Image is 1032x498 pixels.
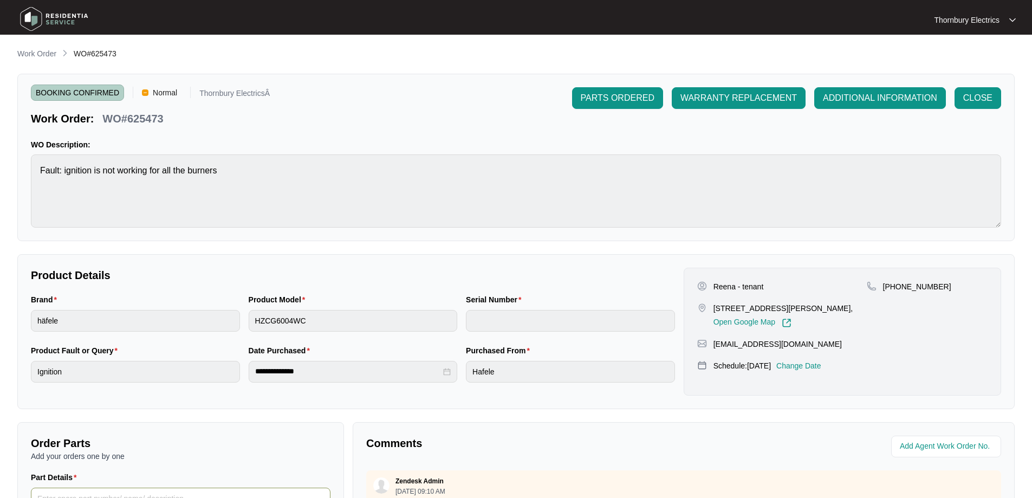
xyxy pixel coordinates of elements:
[31,436,330,451] p: Order Parts
[31,451,330,462] p: Add your orders one by one
[17,48,56,59] p: Work Order
[31,361,240,383] input: Product Fault or Query
[31,154,1001,228] textarea: Fault: ignition is not working for all the burners
[900,440,995,453] input: Add Agent Work Order No.
[395,488,445,495] p: [DATE] 09:10 AM
[963,92,992,105] span: CLOSE
[395,477,444,486] p: Zendesk Admin
[15,48,59,60] a: Work Order
[31,85,124,101] span: BOOKING CONFIRMED
[955,87,1001,109] button: CLOSE
[31,472,81,483] label: Part Details
[581,92,654,105] span: PARTS ORDERED
[31,294,61,305] label: Brand
[776,360,821,371] p: Change Date
[31,139,1001,150] p: WO Description:
[249,345,314,356] label: Date Purchased
[823,92,937,105] span: ADDITIONAL INFORMATION
[142,89,148,96] img: Vercel Logo
[713,281,764,292] p: Reena - tenant
[1009,17,1016,23] img: dropdown arrow
[249,294,310,305] label: Product Model
[366,436,676,451] p: Comments
[31,310,240,332] input: Brand
[373,477,390,494] img: user.svg
[16,3,92,35] img: residentia service logo
[572,87,663,109] button: PARTS ORDERED
[466,294,525,305] label: Serial Number
[867,281,877,291] img: map-pin
[697,303,707,313] img: map-pin
[672,87,806,109] button: WARRANTY REPLACEMENT
[697,339,707,348] img: map-pin
[883,281,951,292] p: [PHONE_NUMBER]
[713,303,853,314] p: [STREET_ADDRESS][PERSON_NAME],
[466,310,675,332] input: Serial Number
[713,339,842,350] p: [EMAIL_ADDRESS][DOMAIN_NAME]
[466,345,534,356] label: Purchased From
[466,361,675,383] input: Purchased From
[697,360,707,370] img: map-pin
[102,111,163,126] p: WO#625473
[934,15,999,25] p: Thornbury Electrics
[249,310,458,332] input: Product Model
[713,360,771,371] p: Schedule: [DATE]
[782,318,791,328] img: Link-External
[31,111,94,126] p: Work Order:
[199,89,270,101] p: Thornbury ElectricsÂ
[255,366,442,377] input: Date Purchased
[680,92,797,105] span: WARRANTY REPLACEMENT
[31,268,675,283] p: Product Details
[697,281,707,291] img: user-pin
[814,87,946,109] button: ADDITIONAL INFORMATION
[148,85,181,101] span: Normal
[31,345,122,356] label: Product Fault or Query
[61,49,69,57] img: chevron-right
[74,49,116,58] span: WO#625473
[713,318,791,328] a: Open Google Map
